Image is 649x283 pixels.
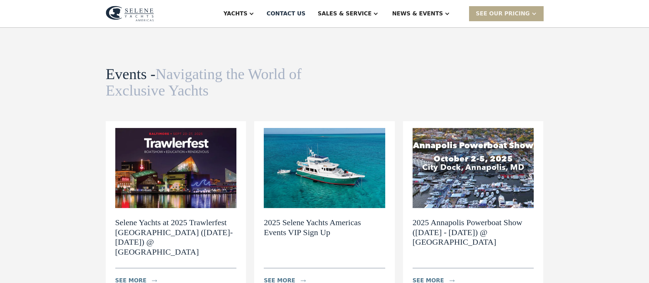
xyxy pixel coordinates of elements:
[450,280,455,282] img: icon
[301,280,306,282] img: icon
[476,10,530,18] div: SEE Our Pricing
[106,66,301,99] span: Navigating the World of Exclusive Yachts
[264,218,385,237] h2: 2025 Selene Yachts Americas Events VIP Sign Up
[152,280,157,282] img: icon
[413,218,534,247] h2: 2025 Annapolis Powerboat Show ([DATE] - [DATE]) @ [GEOGRAPHIC_DATA]
[469,6,544,21] div: SEE Our Pricing
[115,218,237,257] h2: Selene Yachts at 2025 Trawlerfest [GEOGRAPHIC_DATA] ([DATE]-[DATE]) @ [GEOGRAPHIC_DATA]
[318,10,372,18] div: Sales & Service
[106,66,303,99] h1: Events -
[267,10,306,18] div: Contact US
[106,6,154,22] img: logo
[392,10,443,18] div: News & EVENTS
[223,10,247,18] div: Yachts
